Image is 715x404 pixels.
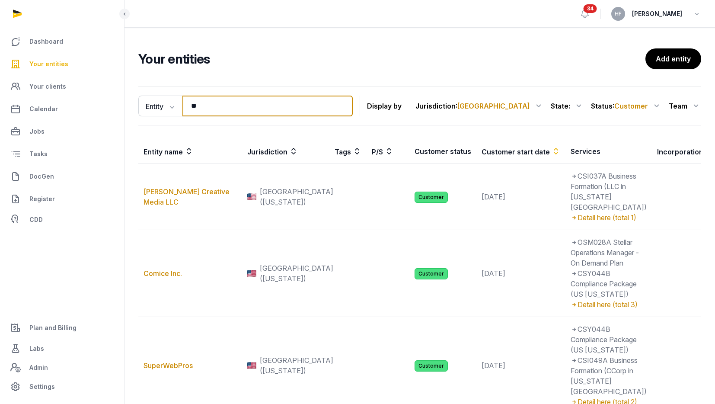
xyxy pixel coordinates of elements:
a: Dashboard [7,31,117,52]
th: Customer status [409,139,476,164]
div: Detail here (total 1) [571,212,647,223]
span: Your entities [29,59,68,69]
span: Register [29,194,55,204]
th: Tags [329,139,367,164]
span: Your clients [29,81,66,92]
span: Jobs [29,126,45,137]
span: CSY044B Compliance Package (US [US_STATE]) [571,325,637,354]
span: CSY044B Compliance Package (US [US_STATE]) [571,269,637,298]
h2: Your entities [138,51,645,67]
a: Comice Inc. [144,269,182,278]
span: HF [615,11,622,16]
a: Register [7,189,117,209]
span: [GEOGRAPHIC_DATA] ([US_STATE]) [260,186,333,207]
span: Settings [29,382,55,392]
span: Dashboard [29,36,63,47]
span: Tasks [29,149,48,159]
span: Customer [415,360,448,372]
span: Customer [415,192,448,203]
a: Labs [7,338,117,359]
button: HF [611,7,625,21]
a: Jobs [7,121,117,142]
div: Jurisdiction [415,99,544,113]
a: Plan and Billing [7,317,117,338]
th: Jurisdiction [242,139,329,164]
a: DocGen [7,166,117,187]
a: Calendar [7,99,117,119]
th: P/S [367,139,409,164]
span: : [613,101,648,111]
span: : [568,101,570,111]
span: : [456,101,530,111]
a: Tasks [7,144,117,164]
span: OSM028A Stellar Operations Manager - On Demand Plan [571,238,639,267]
span: [PERSON_NAME] [632,9,682,19]
a: [PERSON_NAME] Creative Media LLC [144,187,230,206]
div: Detail here (total 3) [571,299,647,310]
span: CSI037A Business Formation (LLC in [US_STATE] [GEOGRAPHIC_DATA]) [571,172,647,212]
p: Display by [367,99,402,113]
span: Calendar [29,104,58,114]
div: State [551,99,584,113]
span: Customer [415,268,448,279]
span: [GEOGRAPHIC_DATA] [457,102,530,110]
a: Admin [7,359,117,376]
span: DocGen [29,171,54,182]
a: Your clients [7,76,117,97]
a: Your entities [7,54,117,74]
td: [DATE] [476,230,565,317]
span: Plan and Billing [29,323,77,333]
span: [GEOGRAPHIC_DATA] ([US_STATE]) [260,355,333,376]
span: 34 [584,4,597,13]
a: Add entity [645,48,701,69]
a: Settings [7,376,117,397]
a: SuperWebPros [144,361,193,370]
span: Admin [29,362,48,373]
a: CDD [7,211,117,228]
th: Services [565,139,652,164]
span: Customer [614,102,648,110]
div: Team [669,99,701,113]
button: Entity [138,96,182,116]
td: [DATE] [476,164,565,230]
div: Status [591,99,662,113]
th: Customer start date [476,139,565,164]
span: [GEOGRAPHIC_DATA] ([US_STATE]) [260,263,333,284]
span: CSI049A Business Formation (CCorp in [US_STATE] [GEOGRAPHIC_DATA]) [571,356,647,396]
span: Labs [29,343,44,354]
span: CDD [29,215,43,225]
th: Entity name [138,139,242,164]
